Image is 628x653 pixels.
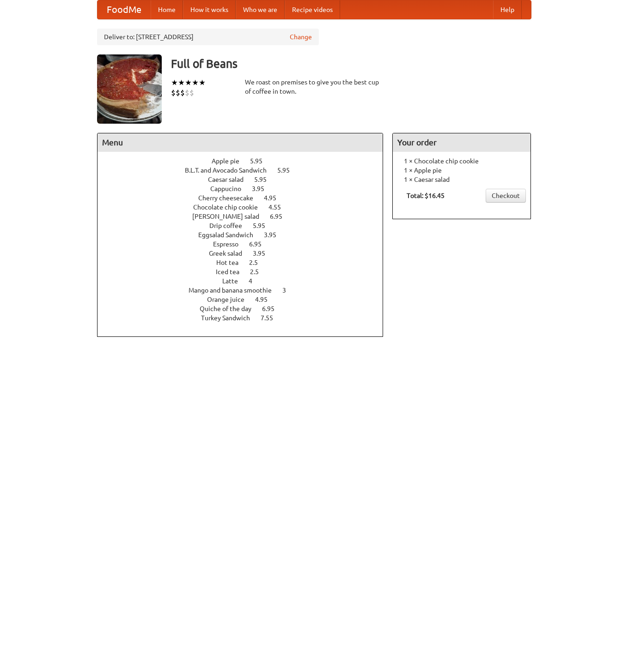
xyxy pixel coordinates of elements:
[209,222,282,229] a: Drip coffee 5.95
[171,88,176,98] li: $
[277,167,299,174] span: 5.95
[180,88,185,98] li: $
[192,213,299,220] a: [PERSON_NAME] salad 6.95
[222,277,269,285] a: Latte 4
[222,277,247,285] span: Latte
[193,204,298,211] a: Chocolate chip cookie 4.55
[216,268,276,276] a: Iced tea 2.5
[264,194,286,202] span: 4.95
[171,78,178,88] li: ★
[397,156,526,166] li: 1 × Chocolate chip cookie
[192,213,268,220] span: [PERSON_NAME] salad
[236,0,285,19] a: Who we are
[200,305,292,312] a: Quiche of the day 6.95
[285,0,340,19] a: Recipe videos
[198,194,262,202] span: Cherry cheesecake
[98,133,383,152] h4: Menu
[268,204,290,211] span: 4.55
[185,78,192,88] li: ★
[290,32,312,42] a: Change
[264,231,286,239] span: 3.95
[200,305,261,312] span: Quiche of the day
[252,185,274,192] span: 3.95
[261,314,282,322] span: 7.55
[216,259,275,266] a: Hot tea 2.5
[213,240,279,248] a: Espresso 6.95
[185,167,307,174] a: B.L.T. and Avocado Sandwich 5.95
[210,185,250,192] span: Cappucino
[209,250,251,257] span: Greek salad
[213,240,248,248] span: Espresso
[185,167,276,174] span: B.L.T. and Avocado Sandwich
[393,133,530,152] h4: Your order
[208,176,284,183] a: Caesar salad 5.95
[97,54,162,124] img: angular.jpg
[97,29,319,45] div: Deliver to: [STREET_ADDRESS]
[193,204,267,211] span: Chocolate chip cookie
[407,192,445,199] b: Total: $16.45
[151,0,183,19] a: Home
[397,175,526,184] li: 1 × Caesar salad
[189,287,303,294] a: Mango and banana smoothie 3
[249,240,271,248] span: 6.95
[216,259,248,266] span: Hot tea
[493,0,522,19] a: Help
[178,78,185,88] li: ★
[198,231,293,239] a: Eggsalad Sandwich 3.95
[210,185,281,192] a: Cappucino 3.95
[192,78,199,88] li: ★
[216,268,249,276] span: Iced tea
[201,314,259,322] span: Turkey Sandwich
[250,157,272,165] span: 5.95
[270,213,292,220] span: 6.95
[397,166,526,175] li: 1 × Apple pie
[189,287,281,294] span: Mango and banana smoothie
[249,259,267,266] span: 2.5
[176,88,180,98] li: $
[185,88,189,98] li: $
[282,287,295,294] span: 3
[207,296,254,303] span: Orange juice
[207,296,285,303] a: Orange juice 4.95
[198,231,262,239] span: Eggsalad Sandwich
[201,314,290,322] a: Turkey Sandwich 7.55
[212,157,280,165] a: Apple pie 5.95
[262,305,284,312] span: 6.95
[208,176,253,183] span: Caesar salad
[199,78,206,88] li: ★
[212,157,249,165] span: Apple pie
[486,189,526,203] a: Checkout
[189,88,194,98] li: $
[171,54,531,73] h3: Full of Beans
[254,176,276,183] span: 5.95
[98,0,151,19] a: FoodMe
[253,222,274,229] span: 5.95
[245,78,384,96] div: We roast on premises to give you the best cup of coffee in town.
[249,277,262,285] span: 4
[183,0,236,19] a: How it works
[198,194,293,202] a: Cherry cheesecake 4.95
[253,250,274,257] span: 3.95
[255,296,277,303] span: 4.95
[250,268,268,276] span: 2.5
[209,250,282,257] a: Greek salad 3.95
[209,222,251,229] span: Drip coffee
